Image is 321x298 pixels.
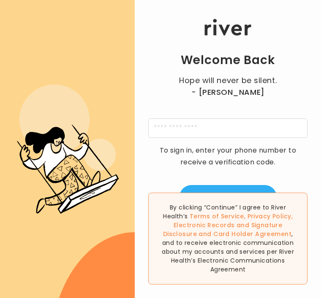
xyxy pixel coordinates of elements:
[163,221,283,238] a: Electronic Records and Signature Disclosure
[190,212,244,220] a: Terms of Service
[180,185,277,209] button: Continue
[148,75,307,98] p: Hope will never be silent.
[154,145,302,168] p: To sign in, enter your phone number to receive a verification code.
[248,212,291,220] a: Privacy Policy
[213,230,291,238] a: Card Holder Agreement
[163,212,293,238] span: , , and
[162,230,294,274] span: , and to receive electronic communication about my accounts and services per River Health’s Elect...
[191,86,265,98] span: - [PERSON_NAME]
[148,193,307,285] div: By clicking “Continue” I agree to River Health’s
[181,53,275,68] h1: Welcome Back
